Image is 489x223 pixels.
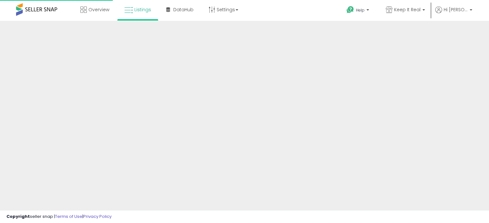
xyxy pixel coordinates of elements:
div: seller snap | | [6,214,112,220]
span: Keep It Real [394,6,421,13]
a: Privacy Policy [83,213,112,219]
i: Get Help [346,6,354,14]
a: Hi [PERSON_NAME] [435,6,472,21]
span: Help [356,7,365,13]
span: DataHub [173,6,194,13]
a: Help [341,1,376,21]
strong: Copyright [6,213,30,219]
span: Hi [PERSON_NAME] [444,6,468,13]
span: Listings [134,6,151,13]
span: Overview [88,6,109,13]
a: Terms of Use [55,213,82,219]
